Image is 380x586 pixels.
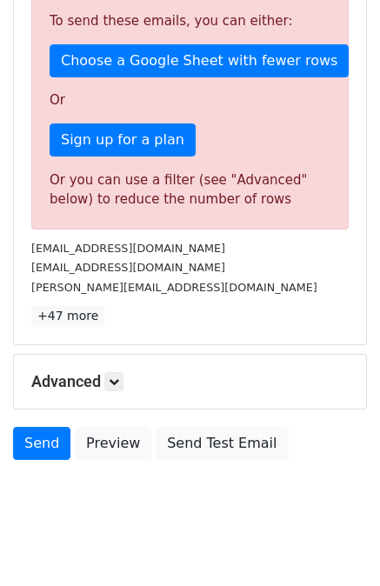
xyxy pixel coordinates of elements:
[50,44,349,77] a: Choose a Google Sheet with fewer rows
[50,91,330,110] p: Or
[31,281,317,294] small: [PERSON_NAME][EMAIL_ADDRESS][DOMAIN_NAME]
[293,503,380,586] iframe: Chat Widget
[50,123,196,156] a: Sign up for a plan
[31,242,225,255] small: [EMAIL_ADDRESS][DOMAIN_NAME]
[31,305,104,327] a: +47 more
[75,427,151,460] a: Preview
[50,170,330,210] div: Or you can use a filter (see "Advanced" below) to reduce the number of rows
[13,427,70,460] a: Send
[50,12,330,30] p: To send these emails, you can either:
[31,261,225,274] small: [EMAIL_ADDRESS][DOMAIN_NAME]
[156,427,288,460] a: Send Test Email
[31,372,349,391] h5: Advanced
